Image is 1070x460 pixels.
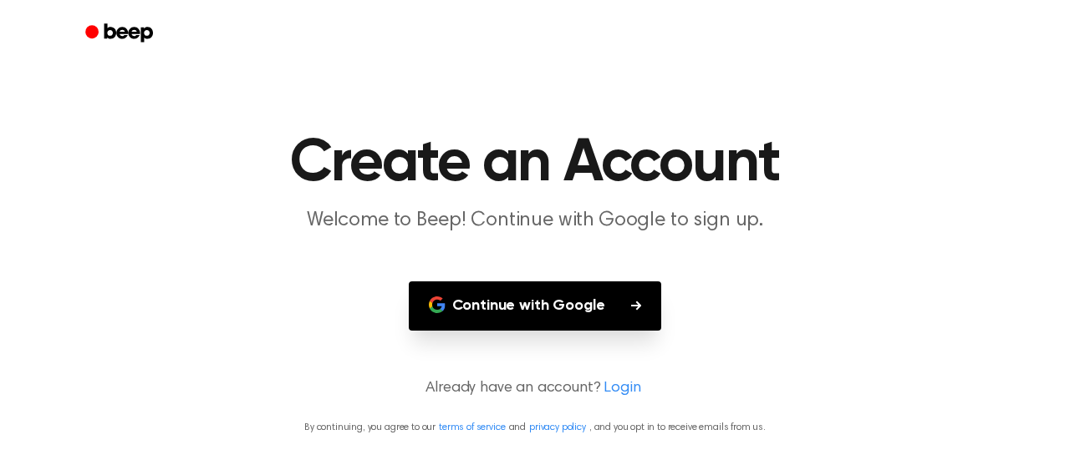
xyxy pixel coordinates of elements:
[74,18,168,50] a: Beep
[604,377,640,400] a: Login
[20,377,1050,400] p: Already have an account?
[214,207,856,235] p: Welcome to Beep! Continue with Google to sign up.
[20,420,1050,435] p: By continuing, you agree to our and , and you opt in to receive emails from us.
[439,422,505,432] a: terms of service
[107,134,963,194] h1: Create an Account
[409,281,662,331] button: Continue with Google
[529,422,586,432] a: privacy policy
